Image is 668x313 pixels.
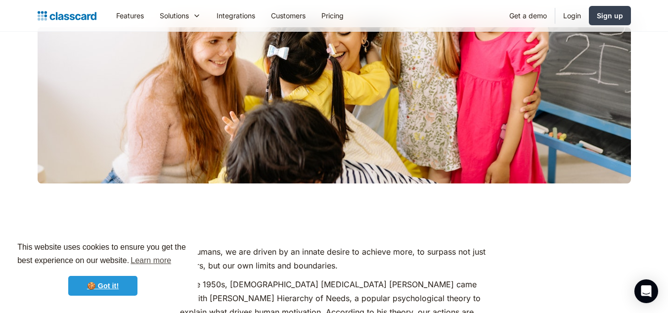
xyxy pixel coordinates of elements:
[634,279,658,303] div: Open Intercom Messenger
[209,4,263,27] a: Integrations
[180,245,488,272] p: As humans, we are driven by an innate desire to achieve more, to surpass not just others, but our...
[589,6,631,25] a: Sign up
[129,253,173,268] a: learn more about cookies
[38,9,96,23] a: home
[108,4,152,27] a: Features
[263,4,313,27] a: Customers
[152,4,209,27] div: Solutions
[555,4,589,27] a: Login
[597,10,623,21] div: Sign up
[8,232,198,305] div: cookieconsent
[17,241,188,268] span: This website uses cookies to ensure you get the best experience on our website.
[313,4,352,27] a: Pricing
[501,4,555,27] a: Get a demo
[160,10,189,21] div: Solutions
[68,276,137,296] a: dismiss cookie message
